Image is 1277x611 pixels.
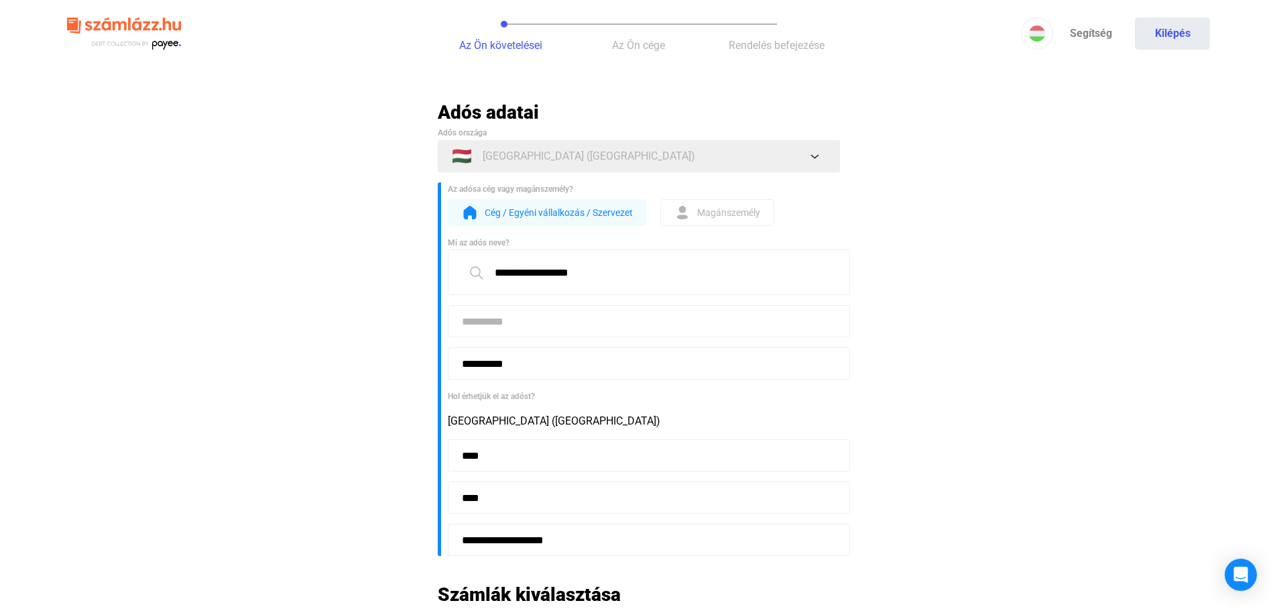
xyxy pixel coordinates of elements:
h2: Számlák kiválasztása [438,583,621,606]
span: Adós országa [438,128,487,137]
div: Hol érhetjük el az adóst? [448,390,840,403]
div: Az adósa cég vagy magánszemély? [448,182,840,196]
span: Magánszemély [697,205,760,221]
span: Az Ön cége [612,39,665,52]
div: Open Intercom Messenger [1225,559,1257,591]
a: Segítség [1053,17,1128,50]
button: Kilépés [1135,17,1210,50]
span: Cég / Egyéni vállalkozás / Szervezet [485,205,633,221]
h2: Adós adatai [438,101,840,124]
button: form-orgCég / Egyéni vállalkozás / Szervezet [448,199,647,226]
span: [GEOGRAPHIC_DATA] ([GEOGRAPHIC_DATA]) [483,148,695,164]
div: [GEOGRAPHIC_DATA] ([GEOGRAPHIC_DATA]) [448,413,840,429]
button: HU [1021,17,1053,50]
button: 🇭🇺[GEOGRAPHIC_DATA] ([GEOGRAPHIC_DATA]) [438,140,840,172]
img: HU [1029,25,1045,42]
img: form-ind [674,205,690,221]
img: szamlazzhu-logo [67,12,181,56]
img: form-org [462,205,478,221]
button: form-indMagánszemély [660,199,774,226]
span: 🇭🇺 [452,148,472,164]
div: Mi az adós neve? [448,236,840,249]
span: Az Ön követelései [459,39,542,52]
span: Rendelés befejezése [729,39,825,52]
